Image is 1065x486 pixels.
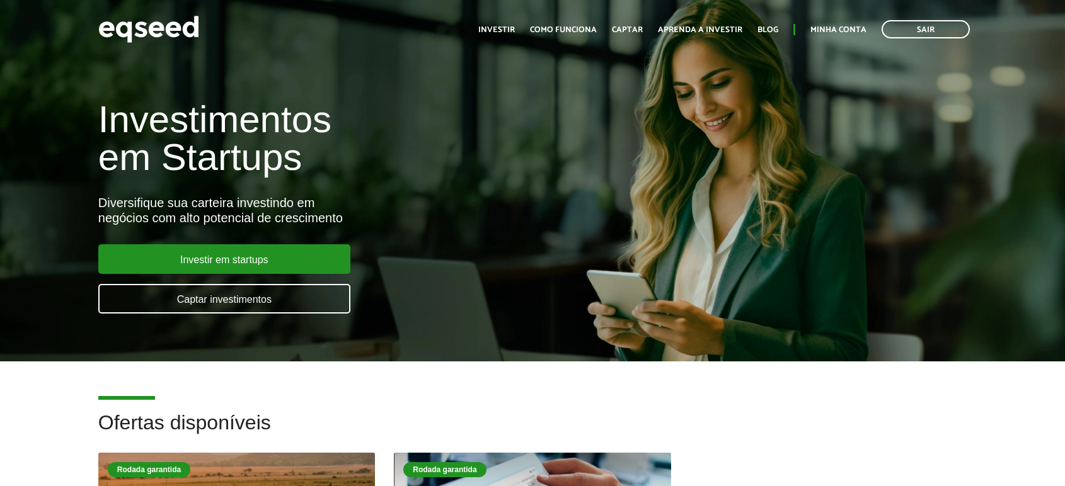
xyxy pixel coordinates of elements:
[658,26,742,34] a: Aprenda a investir
[882,20,970,38] a: Sair
[530,26,597,34] a: Como funciona
[810,26,866,34] a: Minha conta
[98,244,350,274] a: Investir em startups
[403,462,486,477] div: Rodada garantida
[98,101,612,176] h1: Investimentos em Startups
[98,195,612,225] div: Diversifique sua carteira investindo em negócios com alto potencial de crescimento
[98,412,967,453] h2: Ofertas disponíveis
[98,284,350,314] a: Captar investimentos
[757,26,778,34] a: Blog
[478,26,515,34] a: Investir
[612,26,643,34] a: Captar
[98,13,199,46] img: EqSeed
[108,462,190,477] div: Rodada garantida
